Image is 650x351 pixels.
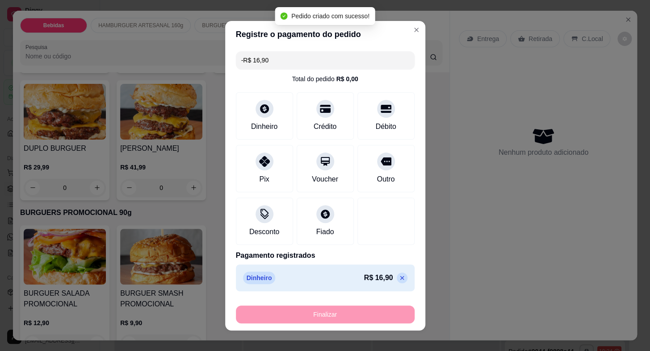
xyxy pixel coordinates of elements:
div: Crédito [314,121,337,132]
input: Ex.: hambúrguer de cordeiro [241,51,409,69]
div: Dinheiro [251,121,278,132]
div: Voucher [312,174,338,185]
div: Total do pedido [292,74,358,83]
p: Pagamento registrados [236,250,415,261]
p: Dinheiro [243,272,276,284]
button: Close [409,23,424,37]
div: R$ 0,00 [336,74,358,83]
span: Pedido criado com sucesso! [291,12,369,20]
div: Outro [377,174,394,185]
div: Débito [375,121,396,132]
span: check-circle [281,12,288,20]
p: R$ 16,90 [364,273,393,283]
div: Desconto [249,227,280,237]
header: Registre o pagamento do pedido [225,21,425,48]
div: Fiado [316,227,334,237]
div: Pix [259,174,269,185]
